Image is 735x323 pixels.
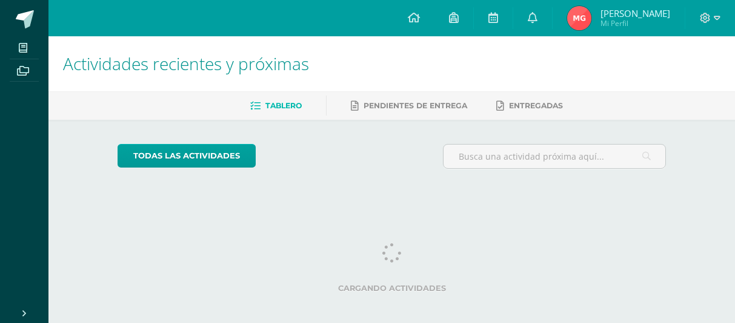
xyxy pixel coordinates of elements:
[351,96,467,116] a: Pendientes de entrega
[118,144,256,168] a: todas las Actividades
[444,145,665,168] input: Busca una actividad próxima aquí...
[600,18,670,28] span: Mi Perfil
[250,96,302,116] a: Tablero
[600,7,670,19] span: [PERSON_NAME]
[509,101,563,110] span: Entregadas
[63,52,309,75] span: Actividades recientes y próximas
[118,284,666,293] label: Cargando actividades
[567,6,591,30] img: d1dcd9c40089c10fdfded31927bfd22b.png
[496,96,563,116] a: Entregadas
[364,101,467,110] span: Pendientes de entrega
[265,101,302,110] span: Tablero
